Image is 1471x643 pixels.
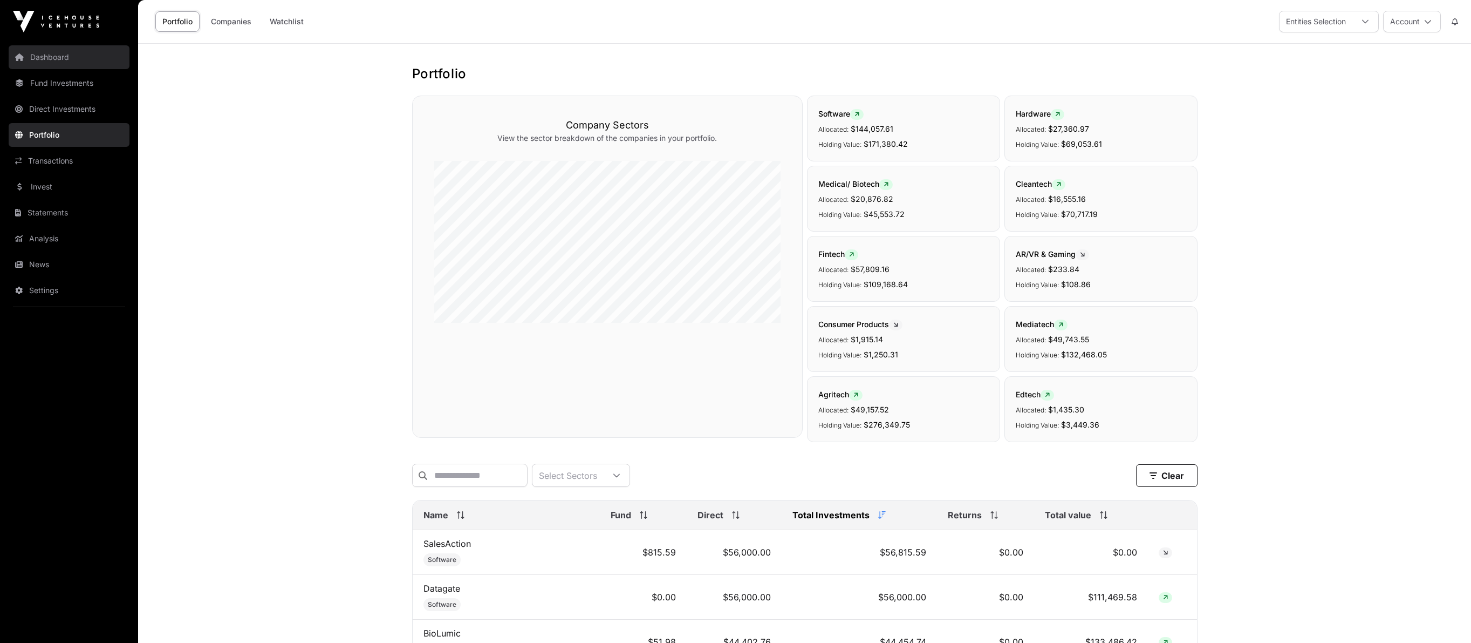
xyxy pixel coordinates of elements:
span: Allocated: [818,336,849,344]
span: $132,468.05 [1061,350,1107,359]
span: Holding Value: [1016,421,1059,429]
a: Fund Investments [9,71,129,95]
span: AR/VR & Gaming [1016,249,1089,259]
span: $276,349.75 [864,420,910,429]
span: Holding Value: [1016,351,1059,359]
span: Name [423,509,448,522]
span: $1,250.31 [864,350,898,359]
a: Invest [9,175,129,199]
td: $0.00 [1034,530,1148,575]
span: $1,915.14 [851,335,883,344]
img: Icehouse Ventures Logo [13,11,99,32]
span: Allocated: [1016,336,1046,344]
span: Allocated: [1016,125,1046,133]
a: News [9,253,129,276]
a: BioLumic [423,628,461,639]
span: Allocated: [818,195,849,204]
span: Fintech [818,249,858,259]
button: Clear [1136,464,1198,487]
a: Direct Investments [9,97,129,121]
span: Software [428,600,456,609]
span: $45,553.72 [864,209,905,219]
span: $20,876.82 [851,194,893,204]
span: Cleantech [1016,179,1065,188]
span: Holding Value: [1016,140,1059,148]
span: $3,449.36 [1061,420,1099,429]
span: Medical/ Biotech [818,179,893,188]
span: $57,809.16 [851,265,890,274]
a: Companies [204,11,258,32]
td: $56,000.00 [687,530,782,575]
span: $1,435.30 [1048,405,1084,414]
span: Total value [1045,509,1091,522]
span: $69,053.61 [1061,139,1102,148]
span: $49,743.55 [1048,335,1089,344]
td: $815.59 [600,530,687,575]
td: $111,469.58 [1034,575,1148,620]
td: $56,000.00 [782,575,937,620]
a: Datagate [423,583,460,594]
a: Analysis [9,227,129,251]
span: $70,717.19 [1061,209,1098,219]
a: Portfolio [155,11,200,32]
a: Watchlist [263,11,311,32]
span: Allocated: [818,266,849,274]
span: $49,157.52 [851,405,889,414]
span: Holding Value: [1016,281,1059,289]
div: Entities Selection [1280,11,1352,32]
span: Allocated: [818,406,849,414]
a: Dashboard [9,45,129,69]
span: Software [428,556,456,564]
span: Mediatech [1016,320,1068,329]
span: $144,057.61 [851,124,893,133]
span: Total Investments [792,509,870,522]
span: Holding Value: [818,421,861,429]
span: Allocated: [1016,406,1046,414]
a: SalesAction [423,538,471,549]
span: $27,360.97 [1048,124,1089,133]
a: Settings [9,279,129,302]
a: Portfolio [9,123,129,147]
td: $0.00 [937,575,1034,620]
div: Select Sectors [532,464,604,486]
span: Agritech [818,390,863,399]
a: Transactions [9,149,129,173]
span: Fund [611,509,631,522]
span: Returns [948,509,982,522]
td: $0.00 [937,530,1034,575]
span: $108.86 [1061,280,1091,289]
td: $0.00 [600,575,687,620]
span: $109,168.64 [864,280,908,289]
span: $16,555.16 [1048,194,1086,204]
h1: Portfolio [412,65,1198,83]
button: Account [1383,11,1441,32]
span: Holding Value: [818,140,861,148]
iframe: Chat Widget [1417,591,1471,643]
span: Allocated: [1016,195,1046,204]
span: Allocated: [818,125,849,133]
td: $56,000.00 [687,575,782,620]
span: Holding Value: [818,281,861,289]
span: Hardware [1016,109,1064,118]
p: View the sector breakdown of the companies in your portfolio. [434,133,781,144]
span: Edtech [1016,390,1054,399]
td: $56,815.59 [782,530,937,575]
h3: Company Sectors [434,118,781,133]
span: Holding Value: [818,211,861,219]
a: Statements [9,201,129,225]
span: Direct [697,509,723,522]
span: $171,380.42 [864,139,908,148]
span: Holding Value: [1016,211,1059,219]
span: Software [818,109,864,118]
span: Holding Value: [818,351,861,359]
span: Allocated: [1016,266,1046,274]
span: Consumer Products [818,320,902,329]
span: $233.84 [1048,265,1079,274]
